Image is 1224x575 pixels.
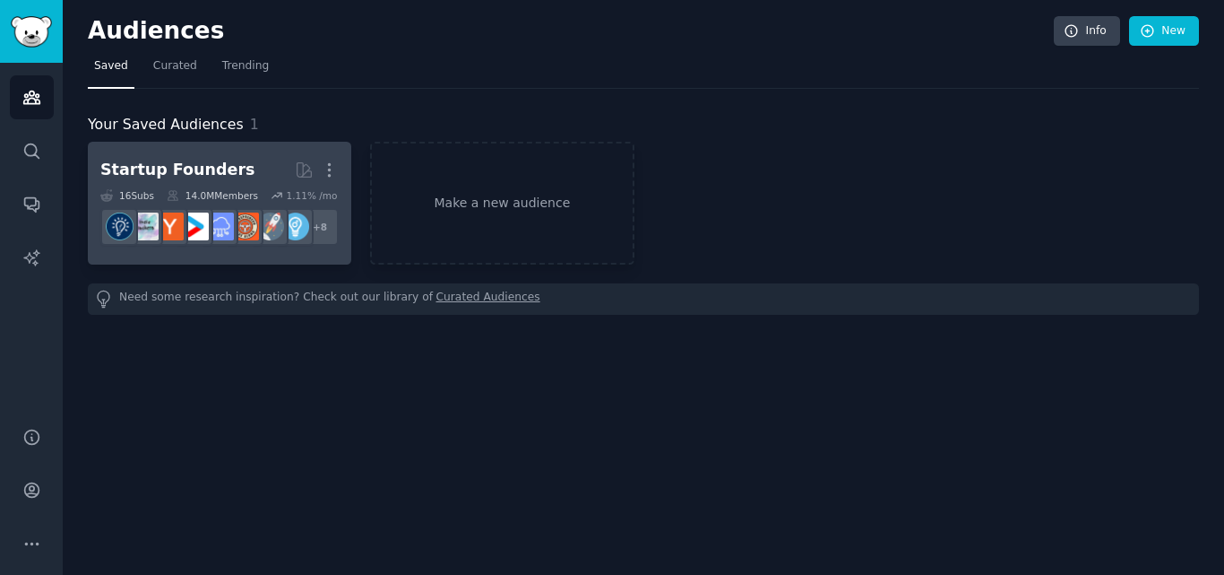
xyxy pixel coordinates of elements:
[370,142,634,265] a: Make a new audience
[286,189,337,202] div: 1.11 % /mo
[88,114,244,136] span: Your Saved Audiences
[106,213,134,240] img: Entrepreneurship
[250,116,259,133] span: 1
[88,52,134,89] a: Saved
[156,213,184,240] img: ycombinator
[167,189,258,202] div: 14.0M Members
[222,58,269,74] span: Trending
[147,52,203,89] a: Curated
[100,159,254,181] div: Startup Founders
[436,290,540,309] a: Curated Audiences
[88,283,1199,315] div: Need some research inspiration? Check out our library of
[216,52,275,89] a: Trending
[231,213,259,240] img: EntrepreneurRideAlong
[256,213,284,240] img: startups
[100,189,154,202] div: 16 Sub s
[281,213,309,240] img: Entrepreneur
[301,208,339,246] div: + 8
[94,58,128,74] span: Saved
[131,213,159,240] img: indiehackers
[88,17,1054,46] h2: Audiences
[1129,16,1199,47] a: New
[153,58,197,74] span: Curated
[11,16,52,48] img: GummySearch logo
[206,213,234,240] img: SaaS
[181,213,209,240] img: startup
[1054,16,1120,47] a: Info
[88,142,351,265] a: Startup Founders16Subs14.0MMembers1.11% /mo+8EntrepreneurstartupsEntrepreneurRideAlongSaaSstartup...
